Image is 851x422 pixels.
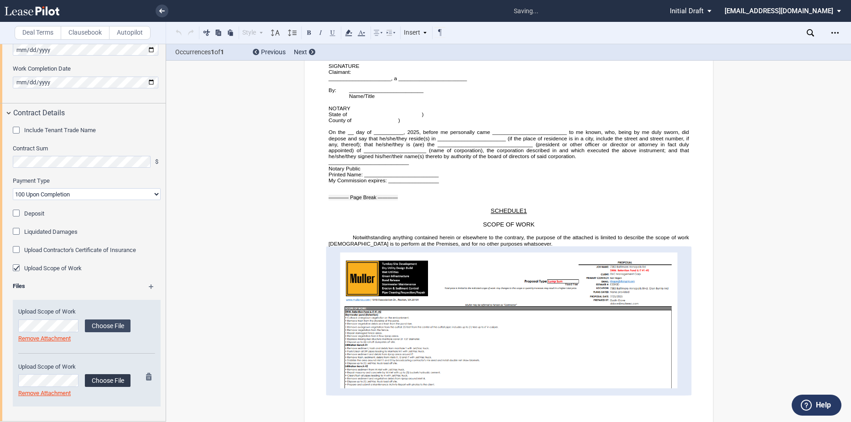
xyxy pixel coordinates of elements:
span: SCHEDULE [491,207,523,214]
b: 1 [211,48,214,56]
label: Upload Contractor's Certificate of Insurance [24,246,136,254]
label: Choose File [85,319,131,332]
label: Upload Scope of Work [18,308,131,316]
span: Previous [261,48,286,56]
img: 1nXuw5y0xVlhBBCCCGEEEIIIW5G17sOIn9iF0IIIYQQQgghhLgBpCgjhBBCCCGEEEIIcQNIUUYIIYQQQgghhBDiBpCijBBCCC... [340,252,677,388]
span: State of [329,111,347,117]
b: Files [13,283,25,289]
md-checkbox: Upload Scope of Work [13,264,82,273]
button: Underline [327,27,338,38]
div: Previous [253,48,286,57]
span: Notwithstanding anything contained herein or elsewhere to the contrary, the purpose of the attach... [329,234,690,246]
label: Work Completion Date [13,65,161,73]
span: SIGNATURE [329,63,360,69]
button: Cut [201,27,212,38]
label: Deal Terms [15,26,61,40]
span: _________________________ [349,87,423,93]
a: Remove Attachment [18,335,71,342]
label: Choose File [85,374,131,387]
span: Contract Details [13,108,65,118]
button: Help [792,395,841,416]
span: day of __________, [356,129,405,135]
span: Initial Draft [670,7,704,15]
label: Upload Scope of Work [18,363,131,371]
label: Liquidated Damages [24,228,78,236]
span: NOTARY [329,105,350,111]
span: $ [155,158,161,166]
span: _____________________, a _______________________ [329,75,467,81]
span: By: [329,87,336,93]
label: Upload Scope of Work [24,264,82,273]
label: Help [816,399,831,411]
md-checkbox: Upload Contractor's Certificate of Insurance [13,246,136,255]
md-checkbox: Include Tenant Trade Name [13,126,96,135]
span: My Commission expires: _________________ [329,177,439,183]
div: Open Lease options menu [828,26,842,40]
span: saving... [509,1,543,21]
span: ) [422,111,423,117]
span: Claimant: [329,69,351,75]
button: Paste [225,27,236,38]
span: Next [294,48,307,56]
button: Bold [303,27,314,38]
span: ) [398,117,400,123]
span: County of [329,117,351,123]
label: Contract Sum [13,144,161,153]
span: 1 [523,207,527,214]
label: Include Tenant Trade Name [24,126,96,134]
md-checkbox: Deposit [13,209,44,218]
label: Payment Type [13,177,161,185]
button: Copy [213,27,224,38]
span: Name/Title [349,93,375,99]
span: On the __ [329,129,354,135]
b: 1 [220,48,224,56]
label: Clausebook [61,26,110,40]
button: Italic [315,27,326,38]
span: 2025 [407,129,419,135]
span: ___________________________ [329,159,409,165]
label: Autopilot [109,26,151,40]
span: Occurrences of [175,47,246,57]
md-checkbox: Liquidated Damages [13,227,78,237]
span: SCOPE OF WORK [483,221,534,228]
label: Deposit [24,210,44,218]
div: Insert [402,27,429,39]
button: Toggle Control Characters [434,27,445,38]
a: Remove Attachment [18,390,71,396]
span: Printed Name: _________________________ [329,171,439,177]
span: Notary Public [329,165,360,171]
div: Next [294,48,315,57]
span: , before me personally came _________________________ to me known, who, being by me duly sworn, d... [329,129,690,159]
